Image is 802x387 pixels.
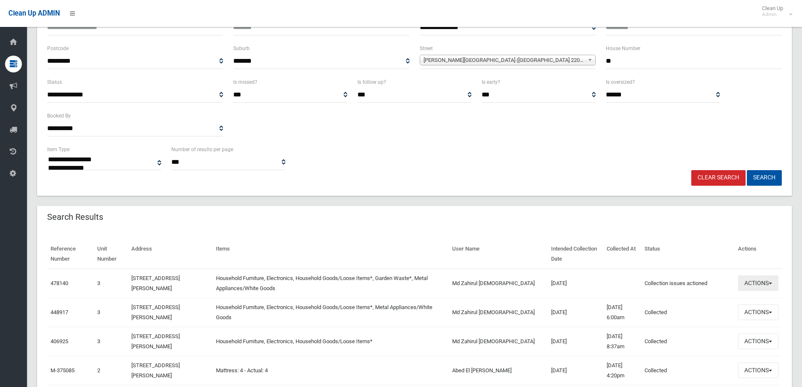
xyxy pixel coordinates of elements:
button: Search [747,170,782,186]
td: Household Furniture, Electronics, Household Goods/Loose Items* [213,327,449,356]
td: Md Zahirul [DEMOGRAPHIC_DATA] [449,327,548,356]
label: Booked By [47,111,71,120]
th: User Name [449,240,548,269]
a: Clear Search [691,170,746,186]
td: Collected [641,298,735,327]
td: 3 [94,298,128,327]
label: Postcode [47,44,69,53]
span: Clean Up [758,5,791,18]
td: Collection issues actioned [641,269,735,298]
label: Item Type [47,145,69,154]
td: [DATE] [548,269,603,298]
th: Address [128,240,212,269]
label: Is missed? [233,77,257,87]
button: Actions [738,304,778,320]
label: Street [420,44,433,53]
label: Suburb [233,44,250,53]
label: House Number [606,44,640,53]
td: [DATE] 6:00am [603,298,641,327]
td: Collected [641,327,735,356]
span: Clean Up ADMIN [8,9,60,17]
td: Household Furniture, Electronics, Household Goods/Loose Items*, Garden Waste*, Metal Appliances/W... [213,269,449,298]
td: [DATE] [548,298,603,327]
td: [DATE] 4:20pm [603,356,641,385]
a: [STREET_ADDRESS][PERSON_NAME] [131,304,180,320]
th: Reference Number [47,240,94,269]
label: Is early? [482,77,500,87]
td: [DATE] 8:37am [603,327,641,356]
a: [STREET_ADDRESS][PERSON_NAME] [131,333,180,350]
td: 2 [94,356,128,385]
button: Actions [738,275,778,291]
td: [DATE] [548,327,603,356]
a: [STREET_ADDRESS][PERSON_NAME] [131,362,180,379]
span: [PERSON_NAME][GEOGRAPHIC_DATA] ([GEOGRAPHIC_DATA] 2200) [424,55,584,65]
td: Mattress: 4 - Actual: 4 [213,356,449,385]
td: 3 [94,327,128,356]
label: Status [47,77,62,87]
a: M-375085 [51,367,75,374]
label: Is oversized? [606,77,635,87]
small: Admin [762,11,783,18]
th: Collected At [603,240,641,269]
label: Is follow up? [357,77,386,87]
header: Search Results [37,209,113,225]
td: Household Furniture, Electronics, Household Goods/Loose Items*, Metal Appliances/White Goods [213,298,449,327]
a: 448917 [51,309,68,315]
th: Items [213,240,449,269]
a: 478140 [51,280,68,286]
th: Unit Number [94,240,128,269]
button: Actions [738,334,778,349]
th: Status [641,240,735,269]
td: 3 [94,269,128,298]
th: Intended Collection Date [548,240,603,269]
a: [STREET_ADDRESS][PERSON_NAME] [131,275,180,291]
td: Collected [641,356,735,385]
button: Actions [738,363,778,378]
td: [DATE] [548,356,603,385]
td: Md Zahirul [DEMOGRAPHIC_DATA] [449,298,548,327]
a: 406925 [51,338,68,344]
th: Actions [735,240,782,269]
label: Number of results per page [171,145,233,154]
td: Md Zahirul [DEMOGRAPHIC_DATA] [449,269,548,298]
td: Abed El [PERSON_NAME] [449,356,548,385]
